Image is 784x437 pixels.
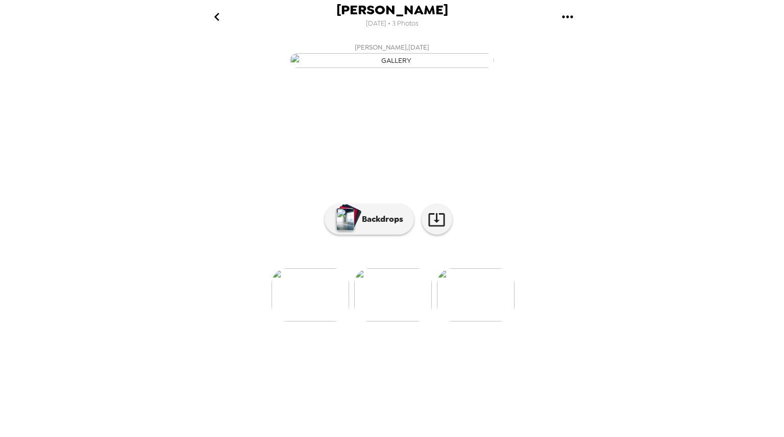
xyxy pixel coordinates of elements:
span: [DATE] • 3 Photos [366,17,419,31]
img: gallery [272,268,349,321]
p: Backdrops [357,213,403,225]
img: gallery [354,268,432,321]
img: gallery [290,53,494,68]
span: [PERSON_NAME] [336,3,448,17]
button: [PERSON_NAME],[DATE] [188,38,596,71]
button: Backdrops [325,204,414,235]
img: gallery [437,268,514,321]
span: [PERSON_NAME] , [DATE] [355,41,429,53]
